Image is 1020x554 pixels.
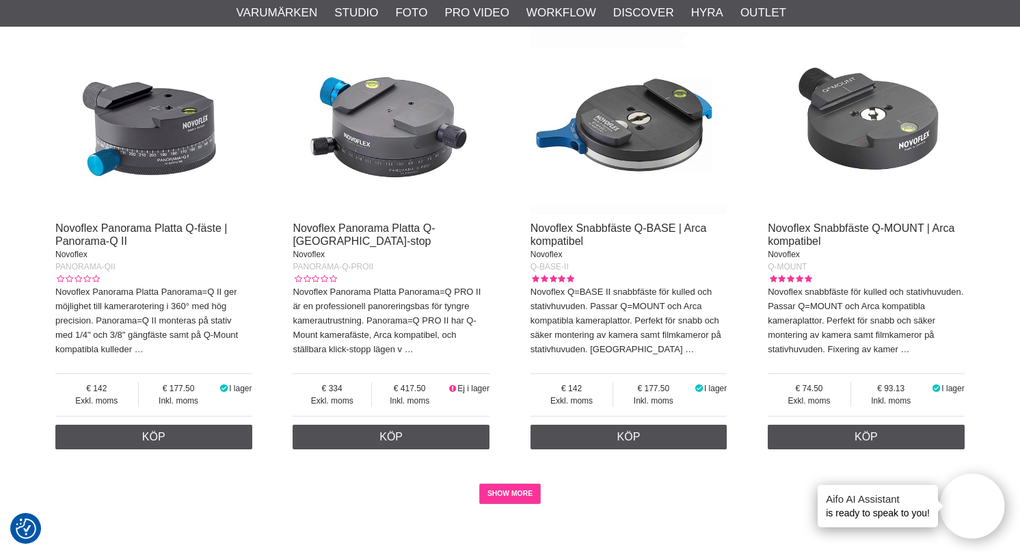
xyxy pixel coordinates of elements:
[55,382,138,395] span: 142
[444,4,509,22] a: Pro Video
[531,425,727,449] a: Köp
[768,395,850,407] span: Exkl. moms
[704,384,727,393] span: I lager
[293,262,373,272] span: PANORAMA-Q-PROII
[55,17,252,214] img: Novoflex Panorama Platta Q-fäste | Panorama-Q II
[526,4,596,22] a: Workflow
[740,4,786,22] a: Outlet
[818,485,938,527] div: is ready to speak to you!
[768,382,850,395] span: 74.50
[531,285,727,356] p: Novoflex Q=BASE II snabbfäste för kulled och stativhuvuden. Passar Q=MOUNT och Arca kompatibla ka...
[55,273,99,285] div: Kundbetyg: 0
[768,262,807,272] span: Q-MOUNT
[395,4,427,22] a: Foto
[229,384,252,393] span: I lager
[139,395,219,407] span: Inkl. moms
[372,382,448,395] span: 417.50
[55,425,252,449] a: Köp
[613,4,674,22] a: Discover
[685,344,694,354] a: …
[447,384,457,393] i: Ej i lager
[768,250,800,259] span: Novoflex
[372,395,448,407] span: Inkl. moms
[531,382,613,395] span: 142
[405,344,414,354] a: …
[218,384,229,393] i: I lager
[237,4,318,22] a: Varumärken
[293,17,489,214] img: Novoflex Panorama Platta Q-Mount Click-stop
[293,425,489,449] a: Köp
[16,518,36,539] img: Revisit consent button
[293,382,371,395] span: 334
[334,4,378,22] a: Studio
[768,222,954,247] a: Novoflex Snabbfäste Q-MOUNT | Arca kompatibel
[531,222,707,247] a: Novoflex Snabbfäste Q-BASE | Arca kompatibel
[826,492,930,506] h4: Aifo AI Assistant
[293,285,489,356] p: Novoflex Panorama Platta Panorama=Q PRO II är en professionell panoreringsbas för tyngre kameraut...
[55,262,116,272] span: PANORAMA-QII
[941,384,964,393] span: I lager
[531,262,569,272] span: Q-BASE-II
[531,395,613,407] span: Exkl. moms
[531,250,563,259] span: Novoflex
[479,484,541,504] a: SHOW MORE
[55,285,252,356] p: Novoflex Panorama Platta Panorama=Q II ger möjlighet till kamerarotering i 360° med hög precision...
[613,382,693,395] span: 177.50
[931,384,942,393] i: I lager
[457,384,489,393] span: Ej i lager
[139,382,219,395] span: 177.50
[768,17,965,214] img: Novoflex Snabbfäste Q-MOUNT | Arca kompatibel
[613,395,693,407] span: Inkl. moms
[851,382,931,395] span: 93.13
[768,285,965,356] p: Novoflex snabbfäste för kulled och stativhuvuden. Passar Q=MOUNT och Arca kompatibla kameraplatto...
[135,344,144,354] a: …
[55,250,88,259] span: Novoflex
[691,4,723,22] a: Hyra
[768,273,811,285] div: Kundbetyg: 5.00
[16,516,36,541] button: Samtyckesinställningar
[55,395,138,407] span: Exkl. moms
[293,273,336,285] div: Kundbetyg: 0
[901,344,910,354] a: …
[531,273,574,285] div: Kundbetyg: 5.00
[531,17,727,214] img: Novoflex Snabbfäste Q-BASE | Arca kompatibel
[55,222,227,247] a: Novoflex Panorama Platta Q-fäste | Panorama-Q II
[851,395,931,407] span: Inkl. moms
[293,250,325,259] span: Novoflex
[293,222,435,247] a: Novoflex Panorama Platta Q-[GEOGRAPHIC_DATA]-stop
[693,384,704,393] i: I lager
[768,425,965,449] a: Köp
[293,395,371,407] span: Exkl. moms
